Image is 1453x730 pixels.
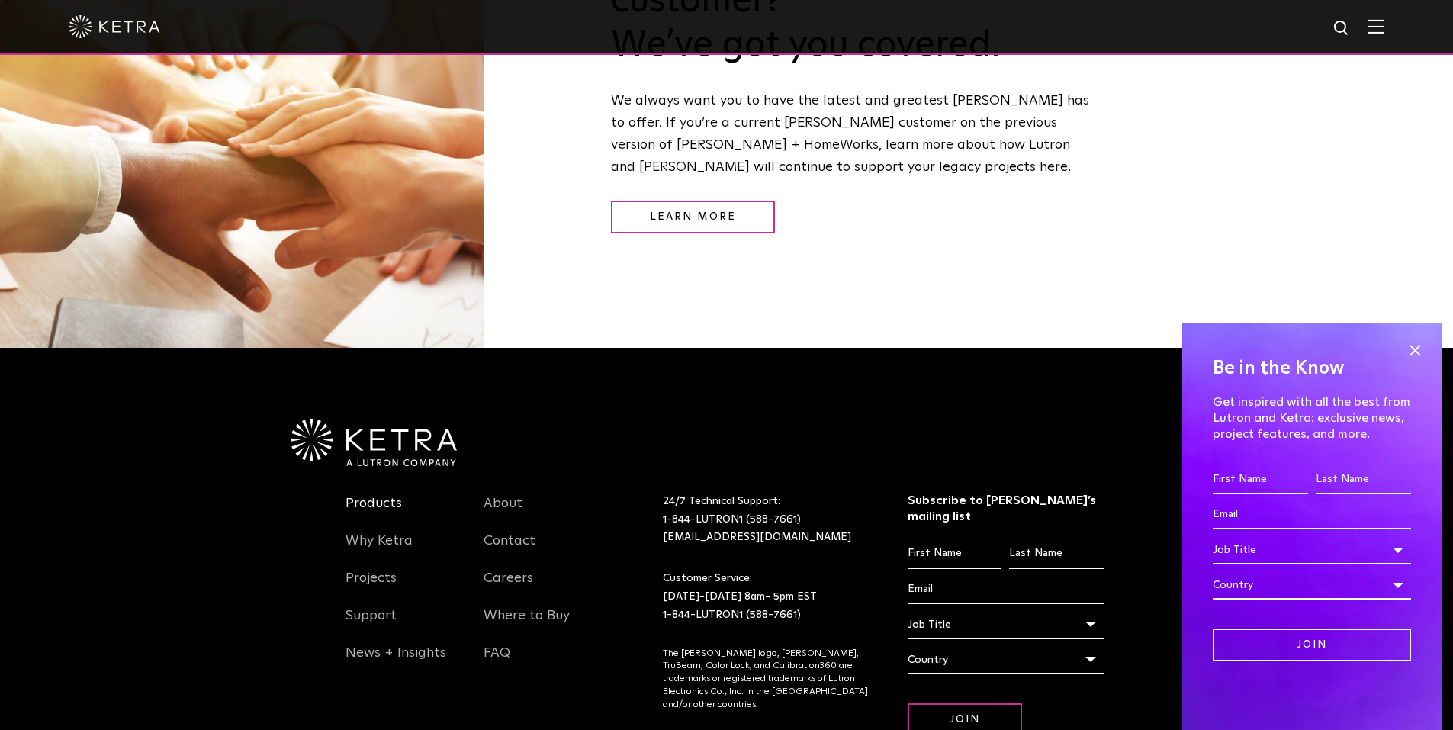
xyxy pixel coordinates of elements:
p: Customer Service: [DATE]-[DATE] 8am- 5pm EST [663,570,870,624]
div: Navigation Menu [346,493,461,680]
input: First Name [1213,465,1308,494]
a: 1-844-LUTRON1 (588-7661) [663,514,801,525]
a: Support [346,607,397,642]
div: Country [1213,571,1411,600]
h3: Subscribe to [PERSON_NAME]’s mailing list [908,493,1104,525]
a: 1-844-LUTRON1 (588-7661) [663,609,801,620]
h4: Be in the Know [1213,354,1411,383]
a: Where to Buy [484,607,570,642]
input: Last Name [1009,539,1103,568]
p: 24/7 Technical Support: [663,493,870,547]
a: Contact [484,532,535,568]
div: Job Title [908,610,1104,639]
input: Email [1213,500,1411,529]
p: We always want you to have the latest and greatest [PERSON_NAME] has to offer. If you’re a curren... [611,90,1097,178]
div: Country [908,645,1104,674]
a: Careers [484,570,533,605]
a: FAQ [484,645,510,680]
img: Ketra-aLutronCo_White_RGB [291,419,457,466]
a: Products [346,495,402,530]
div: Navigation Menu [484,493,600,680]
input: Email [908,575,1104,604]
a: [EMAIL_ADDRESS][DOMAIN_NAME] [663,532,851,542]
a: Why Ketra [346,532,413,568]
input: Last Name [1316,465,1411,494]
a: Projects [346,570,397,605]
input: Join [1213,629,1411,661]
img: ketra-logo-2019-white [69,15,160,38]
p: Get inspired with all the best from Lutron and Ketra: exclusive news, project features, and more. [1213,394,1411,442]
input: First Name [908,539,1001,568]
img: search icon [1332,19,1352,38]
a: Learn More [611,201,775,233]
a: News + Insights [346,645,446,680]
p: The [PERSON_NAME] logo, [PERSON_NAME], TruBeam, Color Lock, and Calibration360 are trademarks or ... [663,648,870,712]
img: Hamburger%20Nav.svg [1368,19,1384,34]
div: Job Title [1213,535,1411,564]
a: About [484,495,522,530]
